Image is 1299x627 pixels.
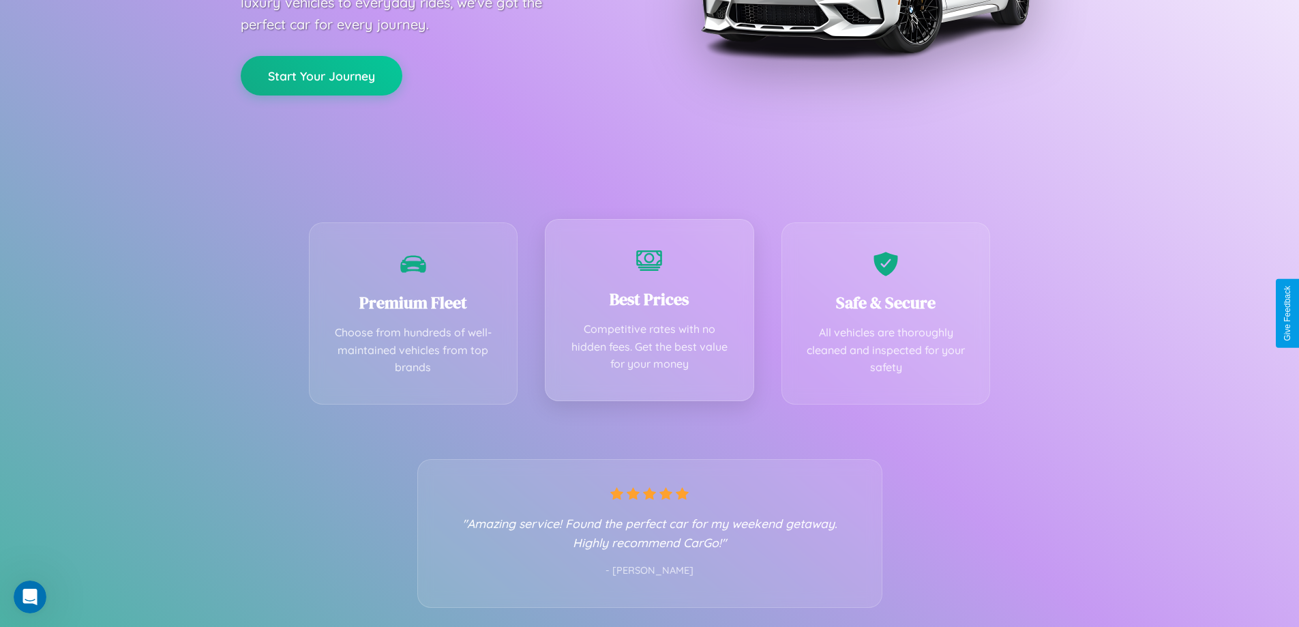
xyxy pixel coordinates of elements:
h3: Safe & Secure [803,291,970,314]
p: All vehicles are thoroughly cleaned and inspected for your safety [803,324,970,377]
button: Start Your Journey [241,56,402,96]
p: Competitive rates with no hidden fees. Get the best value for your money [566,321,733,373]
p: - [PERSON_NAME] [445,562,854,580]
iframe: Intercom live chat [14,581,46,613]
div: Give Feedback [1283,286,1292,341]
h3: Best Prices [566,288,733,310]
p: "Amazing service! Found the perfect car for my weekend getaway. Highly recommend CarGo!" [445,514,854,552]
p: Choose from hundreds of well-maintained vehicles from top brands [330,324,497,377]
div: Open Intercom Messenger [5,5,254,43]
h3: Premium Fleet [330,291,497,314]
